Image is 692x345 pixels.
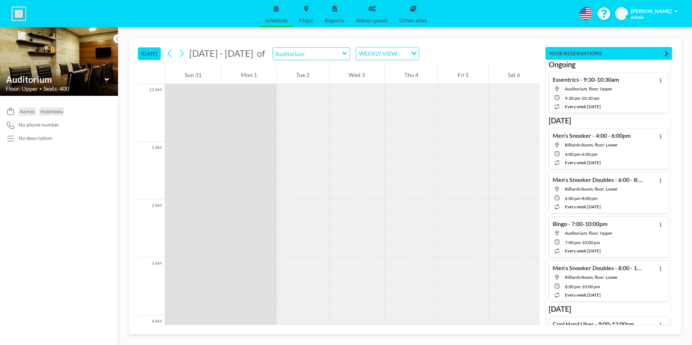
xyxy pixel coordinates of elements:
div: Search for option [356,47,419,60]
span: every week [DATE] [565,104,601,109]
div: Sat 6 [489,66,540,84]
span: every week [DATE] [565,204,601,209]
h4: Bingo - 7:00-10:00pm [553,220,607,227]
span: No phone number [18,122,59,128]
h4: Men's Snooker Doubles - 6:00 - 8:00pm [553,176,643,183]
span: 10:00 PM [582,240,600,245]
h4: Men's Snooker - 4:00 - 6:00pm [553,132,630,139]
span: Billiards Room, floor: Lower [565,274,618,280]
span: Maps [299,17,313,23]
h3: [DATE] [549,304,669,314]
button: [DATE] [138,47,161,60]
div: Sun 31 [165,66,221,84]
input: Search for option [399,49,407,58]
span: of [257,48,265,59]
span: - [581,152,582,157]
span: 4:00 PM [565,152,581,157]
span: Admin panel [356,17,388,23]
span: Billiards Room, floor: Lower [565,142,618,148]
span: 10:00 PM [582,284,600,289]
span: 6:00 PM [582,152,598,157]
div: Fri 5 [438,66,488,84]
span: • [39,86,42,91]
span: every week [DATE] [565,160,601,165]
span: 8:00 PM [565,284,581,289]
span: WEEKLY VIEW [358,49,398,58]
div: Thu 4 [385,66,438,84]
button: YOUR RESERVATIONS [545,47,672,60]
h3: Ongoing [549,60,669,69]
span: 7:00 PM [565,240,581,245]
div: Mon 1 [221,66,276,84]
span: Kitchen [20,109,35,114]
span: - [581,196,582,201]
span: - [581,284,582,289]
div: Tue 2 [277,66,329,84]
div: No description [18,135,52,141]
h4: Essentrics - 9:30-10:30am [553,76,619,83]
div: 1 AM [138,142,165,200]
span: Schedule [265,17,287,23]
span: Other sites [399,17,427,23]
input: Auditorium [273,48,342,60]
h4: Cool Hand Ukes - 9:00-12:00pm [553,320,634,328]
span: 10:30 AM [582,95,599,101]
h3: [DATE] [549,116,669,125]
span: Auditorium, floor: Upper [565,230,612,236]
h4: Men's Snooker Doubles - 8:00 - 10:00pm [553,264,643,272]
img: organization-logo [12,7,26,21]
span: [PERSON_NAME] [631,8,671,14]
span: Seats: 400 [43,85,69,92]
span: MultiMedia [41,109,63,114]
span: [DATE] - [DATE] [189,48,253,59]
input: Auditorium [6,74,105,85]
div: Wed 3 [329,66,384,84]
span: Reports [325,17,345,23]
span: every week [DATE] [565,292,601,298]
span: - [581,240,582,245]
div: 2 AM [138,200,165,257]
span: - [580,95,582,101]
span: 9:30 AM [565,95,580,101]
span: 6:00 PM [565,196,581,201]
span: 8:00 PM [582,196,598,201]
span: Billiards Room, floor: Lower [565,186,618,192]
div: 12 AM [138,84,165,142]
span: Floor: Upper [6,85,38,92]
span: Auditorium, floor: Upper [565,86,612,91]
span: Admin [631,14,644,20]
span: every week [DATE] [565,248,601,254]
span: AC [618,10,625,17]
div: 3 AM [138,257,165,315]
